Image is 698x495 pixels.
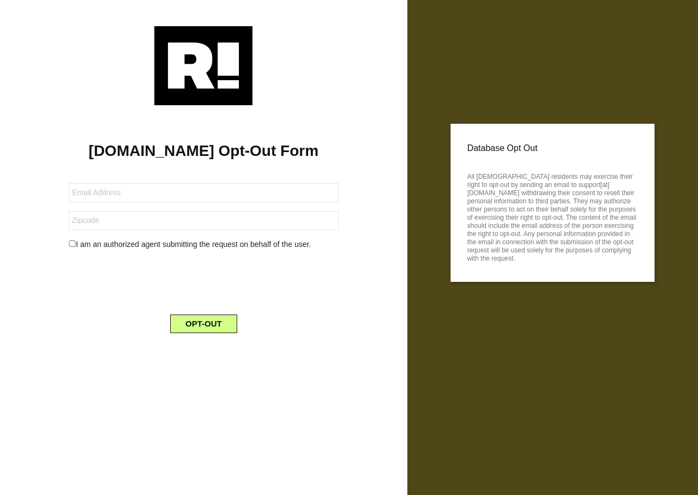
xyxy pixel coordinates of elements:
[121,259,286,301] iframe: reCAPTCHA
[467,170,638,263] p: All [DEMOGRAPHIC_DATA] residents may exercise their right to opt-out by sending an email to suppo...
[170,315,237,333] button: OPT-OUT
[69,183,338,202] input: Email Address
[69,211,338,230] input: Zipcode
[16,142,391,160] h1: [DOMAIN_NAME] Opt-Out Form
[154,26,252,105] img: Retention.com
[467,140,638,156] p: Database Opt Out
[61,239,346,250] div: I am an authorized agent submitting the request on behalf of the user.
